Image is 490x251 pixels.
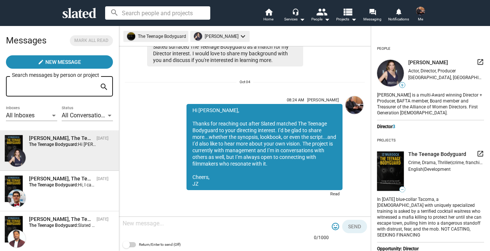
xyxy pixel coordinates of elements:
[287,98,304,102] span: 08:24 AM
[97,136,108,141] time: [DATE]
[78,223,416,228] span: Slated surfaced The Teenage Bodyguard as a match for my Actor interest. I would love to share my ...
[308,7,334,24] button: People
[62,112,107,119] span: All Conversations
[395,8,402,15] mat-icon: notifications
[408,75,484,80] div: [GEOGRAPHIC_DATA], [GEOGRAPHIC_DATA], [GEOGRAPHIC_DATA]
[70,35,113,46] button: Mark all read
[345,96,363,114] img: JZ Murdock
[400,188,405,192] span: —
[45,55,81,69] span: New Message
[38,59,44,65] mat-icon: create
[342,6,353,17] mat-icon: view_list
[322,15,331,24] mat-icon: arrow_drop_down
[256,7,282,24] a: Home
[29,223,78,228] strong: The Teenage Bodyguard:
[377,195,484,238] div: In [DATE] blue-collar Tacoma, a [DEMOGRAPHIC_DATA] with uniquely specialized training is asked by...
[377,60,404,87] img: undefined
[147,40,303,66] div: Slated surfaced The Teenage Bodyguard as a match for my Director interest. I would love to share ...
[8,230,26,248] img: Terrell Pierce
[342,220,367,233] button: Send
[29,142,78,147] strong: The Teenage Bodyguard:
[416,7,425,16] img: JZ Murdock
[190,31,250,42] mat-chip: [PERSON_NAME]
[418,15,423,24] span: Me
[139,240,181,249] span: Return/Enter to send (Off)
[29,135,94,142] div: J. Piechoczek, The Teenage Bodyguard
[105,6,210,20] input: Search people and projects
[423,167,424,172] span: |
[316,6,327,17] mat-icon: people
[386,7,412,24] a: Notifications
[238,32,247,41] mat-icon: keyboard_arrow_down
[5,216,23,242] img: The Teenage Bodyguard
[100,81,108,93] mat-icon: search
[393,124,395,129] span: 3
[263,15,273,24] span: Home
[97,176,108,181] time: [DATE]
[377,135,396,146] div: Projects
[477,150,484,157] mat-icon: launch
[6,112,35,119] span: All Inboxes
[344,95,365,201] a: JZ Murdock
[412,5,429,25] button: JZ MurdockMe
[360,7,386,24] a: Messaging
[307,98,339,102] span: [PERSON_NAME]
[6,55,113,69] button: New Message
[477,58,484,66] mat-icon: launch
[284,15,305,24] div: Services
[349,15,358,24] mat-icon: arrow_drop_down
[348,220,361,233] span: Send
[8,189,26,207] img: Gerard Lima
[408,160,451,165] span: Crime, Drama, Thriller
[408,151,466,158] span: The Teenage Bodyguard
[29,182,78,188] strong: The Teenage Bodyguard:
[194,32,202,40] img: undefined
[298,15,306,24] mat-icon: arrow_drop_down
[282,7,308,24] button: Services
[5,176,23,202] img: The Teenage Bodyguard
[377,124,484,129] div: Director
[264,7,273,16] mat-icon: home
[363,15,382,24] span: Messaging
[97,217,108,222] time: [DATE]
[186,104,343,190] div: Hi [PERSON_NAME], Thanks for reaching out after Slated matched The Teenage Bodyguard to your dire...
[400,83,405,88] span: 9
[311,15,330,24] div: People
[336,15,357,24] span: Projects
[8,149,26,167] img: J. Piechoczek
[29,216,94,223] div: Terrell Pierce, The Teenage Bodyguard
[388,15,409,24] span: Notifications
[74,37,108,45] span: Mark all read
[369,8,376,15] mat-icon: forum
[186,190,343,199] div: Read
[292,8,299,15] mat-icon: headset_mic
[334,7,360,24] button: Projects
[377,91,484,116] div: [PERSON_NAME] is a multi-Award winning Director + Producer, BAFTA member, Board member and Treasu...
[408,167,423,172] span: English
[451,160,452,165] span: |
[377,43,390,54] div: People
[408,68,484,74] div: Actor, Director, Producer
[314,235,329,241] mat-hint: 0/1000
[377,151,404,191] img: undefined
[6,32,46,49] h2: Messages
[331,222,340,231] mat-icon: tag_faces
[424,167,451,172] span: Development
[5,135,23,162] img: The Teenage Bodyguard
[408,59,448,66] span: [PERSON_NAME]
[29,175,94,182] div: Gerard Lima, The Teenage Bodyguard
